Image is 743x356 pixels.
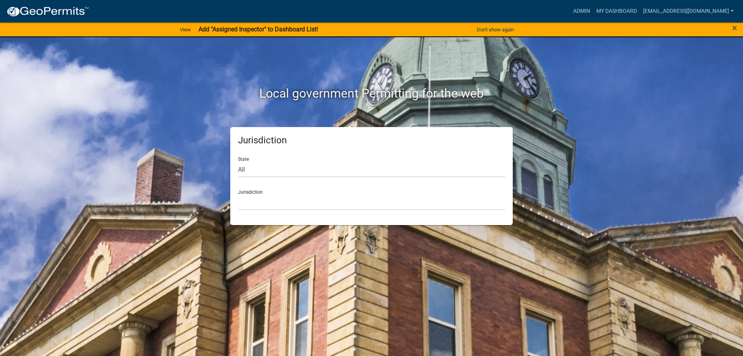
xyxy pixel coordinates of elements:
button: Close [732,23,737,33]
h5: Jurisdiction [238,135,505,146]
button: Don't show again [474,23,517,36]
a: [EMAIL_ADDRESS][DOMAIN_NAME] [640,4,737,19]
h2: Local government Permitting for the web [157,86,586,101]
a: Admin [570,4,593,19]
span: × [732,22,737,33]
strong: Add "Assigned Inspector" to Dashboard List! [199,26,318,33]
a: View [177,23,194,36]
a: My Dashboard [593,4,640,19]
